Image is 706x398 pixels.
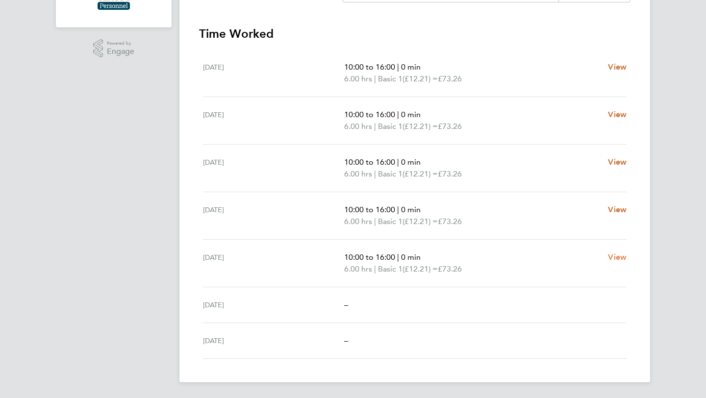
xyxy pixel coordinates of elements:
[344,122,372,131] span: 6.00 hrs
[608,110,627,119] span: View
[608,251,627,263] a: View
[397,252,399,262] span: |
[438,74,462,83] span: £73.26
[374,122,376,131] span: |
[403,217,438,226] span: (£12.21) =
[397,62,399,72] span: |
[397,157,399,167] span: |
[203,109,344,132] div: [DATE]
[374,74,376,83] span: |
[344,205,395,214] span: 10:00 to 16:00
[107,48,134,56] span: Engage
[378,263,403,275] span: Basic 1
[403,74,438,83] span: (£12.21) =
[401,157,421,167] span: 0 min
[608,62,627,72] span: View
[608,156,627,168] a: View
[378,216,403,227] span: Basic 1
[107,39,134,48] span: Powered by
[438,122,462,131] span: £73.26
[608,109,627,121] a: View
[344,217,372,226] span: 6.00 hrs
[374,264,376,274] span: |
[203,251,344,275] div: [DATE]
[401,62,421,72] span: 0 min
[344,157,395,167] span: 10:00 to 16:00
[403,122,438,131] span: (£12.21) =
[403,169,438,178] span: (£12.21) =
[344,110,395,119] span: 10:00 to 16:00
[344,336,348,345] span: –
[438,264,462,274] span: £73.26
[608,61,627,73] a: View
[438,169,462,178] span: £73.26
[608,157,627,167] span: View
[378,168,403,180] span: Basic 1
[203,299,344,311] div: [DATE]
[608,205,627,214] span: View
[344,169,372,178] span: 6.00 hrs
[344,300,348,309] span: –
[403,264,438,274] span: (£12.21) =
[401,252,421,262] span: 0 min
[374,169,376,178] span: |
[401,205,421,214] span: 0 min
[344,74,372,83] span: 6.00 hrs
[199,26,630,42] h3: Time Worked
[401,110,421,119] span: 0 min
[378,121,403,132] span: Basic 1
[344,62,395,72] span: 10:00 to 16:00
[203,61,344,85] div: [DATE]
[93,39,135,58] a: Powered byEngage
[374,217,376,226] span: |
[203,204,344,227] div: [DATE]
[378,73,403,85] span: Basic 1
[203,335,344,347] div: [DATE]
[397,205,399,214] span: |
[344,264,372,274] span: 6.00 hrs
[608,204,627,216] a: View
[438,217,462,226] span: £73.26
[608,252,627,262] span: View
[344,252,395,262] span: 10:00 to 16:00
[203,156,344,180] div: [DATE]
[397,110,399,119] span: |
